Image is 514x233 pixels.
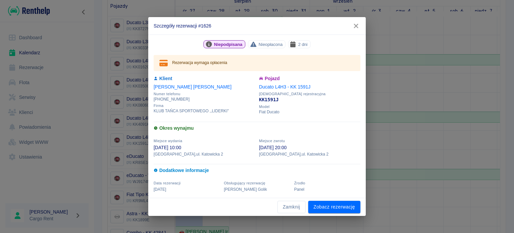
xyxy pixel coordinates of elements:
[259,92,360,96] span: [DEMOGRAPHIC_DATA] rejestracyjna
[259,144,360,151] p: [DATE] 20:00
[277,201,306,213] button: Zamknij
[154,125,360,132] h6: Okres wynajmu
[148,17,366,35] h2: Szczegóły rezerwacji #1626
[259,84,311,90] a: Ducato L4H3 - KK 1591J
[259,75,360,82] h6: Pojazd
[154,75,255,82] h6: Klient
[256,41,285,48] span: Nieopłacona
[308,201,360,213] a: Zobacz rezerwację
[294,181,305,185] span: Żrodło
[154,92,255,96] span: Numer telefonu
[259,139,285,143] span: Miejsce zwrotu
[259,96,360,103] p: KK1591J
[295,41,310,48] span: 2 dni
[259,105,360,109] span: Model
[154,186,220,192] p: [DATE]
[154,108,255,114] p: KLUB TAŃCA SPORTOWEGO ,,LIDERKI''
[154,151,255,157] p: [GEOGRAPHIC_DATA] , ul. Katowicka 2
[154,96,255,102] p: [PHONE_NUMBER]
[154,144,255,151] p: [DATE] 10:00
[259,151,360,157] p: [GEOGRAPHIC_DATA] , ul. Katowicka 2
[172,57,227,69] div: Rezerwacja wymaga opłacenia
[154,167,360,174] h6: Dodatkowe informacje
[259,109,360,115] p: Fiat Ducato
[154,139,182,143] span: Miejsce wydania
[224,186,290,192] p: [PERSON_NAME] Golik
[154,84,232,90] a: [PERSON_NAME] [PERSON_NAME]
[224,181,265,185] span: Obsługujący rezerwację
[154,181,181,185] span: Data rezerwacji
[294,186,360,192] p: Panel
[211,41,245,48] span: Niepodpisana
[154,104,255,108] span: Firma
